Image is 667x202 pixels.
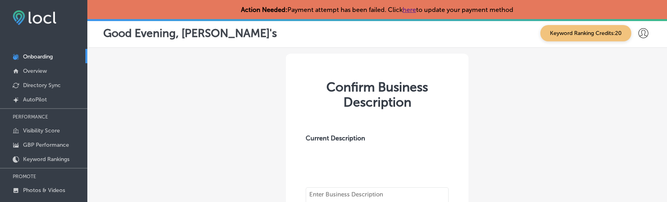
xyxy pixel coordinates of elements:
p: Photos & Videos [23,187,65,194]
p: Keyword Rankings [23,156,69,163]
p: Visibility Score [23,127,60,134]
label: Current Description [306,134,365,187]
p: Overview [23,68,47,74]
span: Keyword Ranking Credits: 20 [540,25,631,41]
img: fda3e92497d09a02dc62c9cd864e3231.png [13,10,56,25]
p: Onboarding [23,53,53,60]
p: Payment attempt has been failed. Click to update your payment method [241,6,513,14]
p: GBP Performance [23,142,69,148]
p: Directory Sync [23,82,61,89]
p: Good Evening, [PERSON_NAME]'s [103,27,277,40]
strong: Action Needed: [241,6,287,14]
div: Confirm Business Description [298,80,457,110]
a: here [403,6,416,14]
p: AutoPilot [23,96,47,103]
